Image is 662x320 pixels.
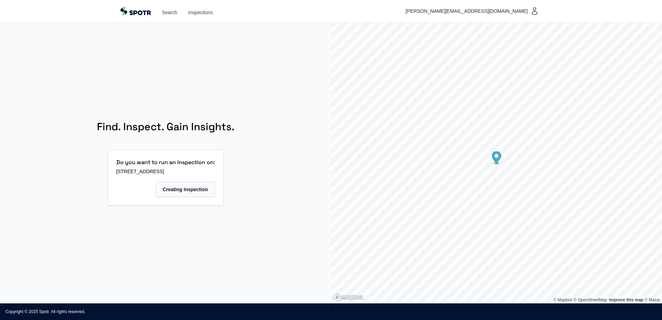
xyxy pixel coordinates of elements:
div: ) [331,23,662,303]
a: Mapbox homepage [333,293,364,301]
a: Mapbox [553,297,572,302]
a: OpenStreetMap [574,297,607,302]
h1: Do you want to run an inspection on: [116,158,215,167]
button: [PERSON_NAME][EMAIL_ADDRESS][DOMAIN_NAME] [403,4,542,18]
p: [STREET_ADDRESS] [116,167,215,176]
a: Inspections [188,9,213,16]
span: [PERSON_NAME][EMAIL_ADDRESS][DOMAIN_NAME] [406,7,530,15]
button: Creating Inspection [156,182,215,197]
h1: Find. Inspect. Gain Insights. [97,115,234,139]
div: Map marker [492,151,501,166]
a: Improve this map [609,297,643,302]
a: Search [162,9,177,16]
canvas: Map [331,23,662,303]
a: Maxar [644,297,660,302]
